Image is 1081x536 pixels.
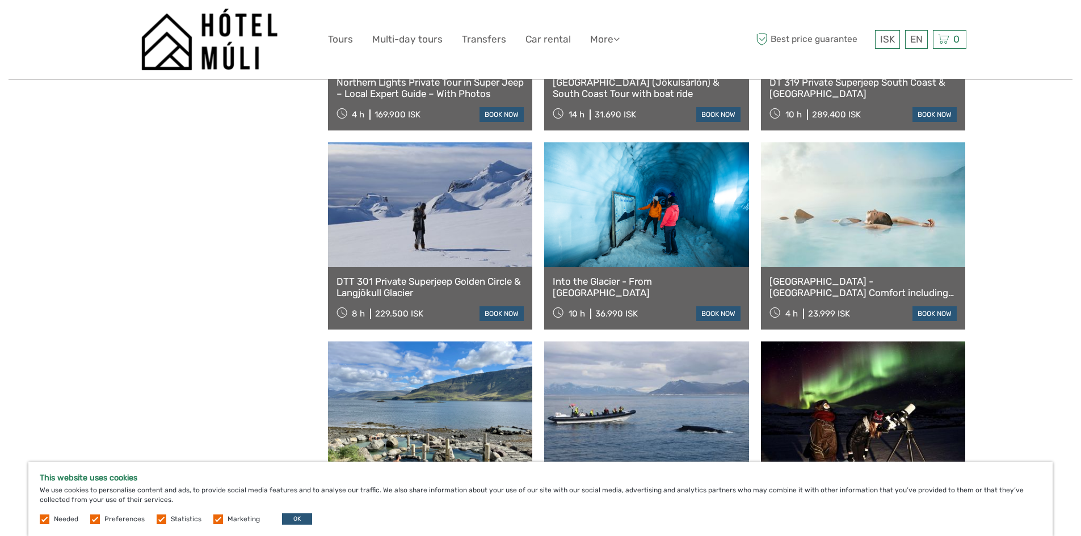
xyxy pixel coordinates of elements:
[525,31,571,48] a: Car rental
[337,77,524,100] a: Northern Lights Private Tour in Super Jeep – Local Expert Guide – With Photos
[171,514,201,524] label: Statistics
[785,309,798,319] span: 4 h
[769,77,957,100] a: DT 319 Private Superjeep South Coast & [GEOGRAPHIC_DATA]
[952,33,961,45] span: 0
[595,109,636,120] div: 31.690 ISK
[462,31,506,48] a: Transfers
[912,306,957,321] a: book now
[553,276,741,299] a: Into the Glacier - From [GEOGRAPHIC_DATA]
[228,514,260,524] label: Marketing
[479,107,524,122] a: book now
[569,309,585,319] span: 10 h
[553,77,741,100] a: [GEOGRAPHIC_DATA] (Jökulsárlón) & South Coast Tour with boat ride
[352,309,365,319] span: 8 h
[282,513,312,525] button: OK
[905,30,928,49] div: EN
[812,109,861,120] div: 289.400 ISK
[40,473,1041,483] h5: This website uses cookies
[352,109,364,120] span: 4 h
[590,31,620,48] a: More
[141,9,278,70] img: 1276-09780d38-f550-4f2e-b773-0f2717b8e24e_logo_big.png
[696,107,741,122] a: book now
[104,514,145,524] label: Preferences
[328,31,353,48] a: Tours
[696,306,741,321] a: book now
[375,109,420,120] div: 169.900 ISK
[375,309,423,319] div: 229.500 ISK
[54,514,78,524] label: Needed
[808,309,850,319] div: 23.999 ISK
[595,309,638,319] div: 36.990 ISK
[769,276,957,299] a: [GEOGRAPHIC_DATA] - [GEOGRAPHIC_DATA] Comfort including admission
[785,109,802,120] span: 10 h
[880,33,895,45] span: ISK
[479,306,524,321] a: book now
[337,276,524,299] a: DTT 301 Private Superjeep Golden Circle & Langjökull Glacier
[912,107,957,122] a: book now
[372,31,443,48] a: Multi-day tours
[754,30,872,49] span: Best price guarantee
[569,109,584,120] span: 14 h
[28,462,1053,536] div: We use cookies to personalise content and ads, to provide social media features and to analyse ou...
